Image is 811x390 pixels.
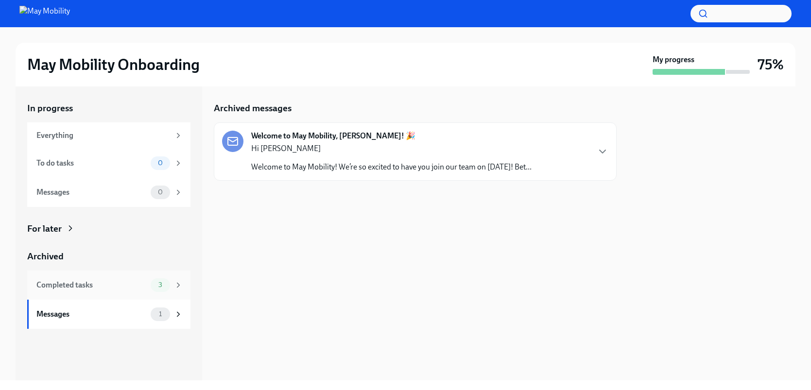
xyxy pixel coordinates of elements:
strong: Welcome to May Mobility, [PERSON_NAME]! 🎉 [251,131,415,141]
div: Messages [36,187,147,198]
div: To do tasks [36,158,147,169]
div: Everything [36,130,170,141]
h3: 75% [758,56,784,73]
span: 1 [153,310,168,318]
a: To do tasks0 [27,149,190,178]
div: Messages [36,309,147,320]
a: Everything [27,122,190,149]
span: 3 [153,281,168,288]
a: Messages0 [27,178,190,207]
p: Hi [PERSON_NAME] [251,143,532,154]
img: May Mobility [19,6,70,21]
div: Completed tasks [36,280,147,290]
div: For later [27,222,62,235]
span: 0 [152,188,169,196]
span: 0 [152,159,169,167]
a: Archived [27,250,190,263]
h5: Archived messages [214,102,292,115]
p: Welcome to May Mobility! We’re so excited to have you join our team on [DATE]! Bet... [251,162,532,172]
a: Messages1 [27,300,190,329]
h2: May Mobility Onboarding [27,55,200,74]
strong: My progress [653,54,694,65]
a: Completed tasks3 [27,271,190,300]
a: For later [27,222,190,235]
a: In progress [27,102,190,115]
